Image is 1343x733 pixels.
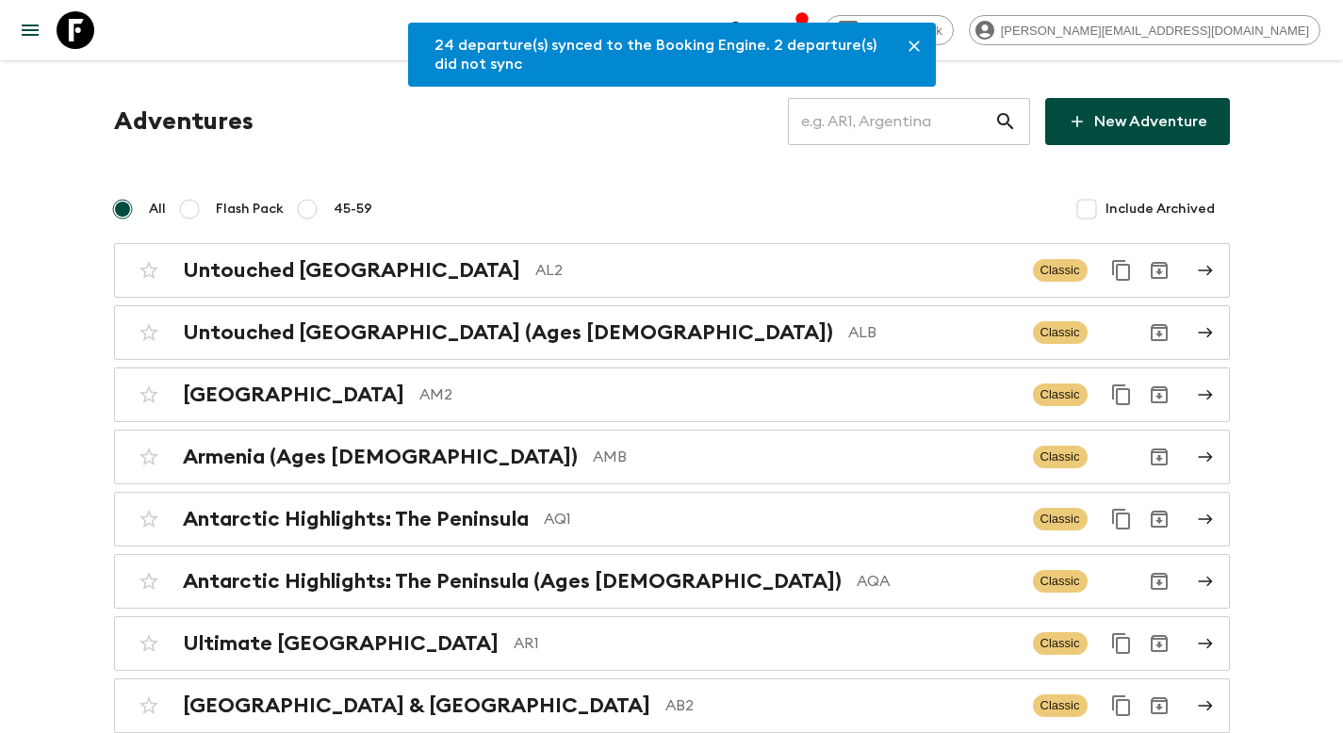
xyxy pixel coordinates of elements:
[114,367,1230,422] a: [GEOGRAPHIC_DATA]AM2ClassicDuplicate for 45-59Archive
[11,11,49,49] button: menu
[183,258,520,283] h2: Untouched [GEOGRAPHIC_DATA]
[593,446,1018,468] p: AMB
[1103,625,1140,662] button: Duplicate for 45-59
[848,321,1018,344] p: ALB
[434,28,885,81] div: 24 departure(s) synced to the Booking Engine. 2 departure(s) did not sync
[1033,632,1088,655] span: Classic
[114,678,1230,733] a: [GEOGRAPHIC_DATA] & [GEOGRAPHIC_DATA]AB2ClassicDuplicate for 45-59Archive
[114,554,1230,609] a: Antarctic Highlights: The Peninsula (Ages [DEMOGRAPHIC_DATA])AQAClassicArchive
[183,631,499,656] h2: Ultimate [GEOGRAPHIC_DATA]
[665,694,1018,717] p: AB2
[535,259,1018,282] p: AL2
[183,445,578,469] h2: Armenia (Ages [DEMOGRAPHIC_DATA])
[334,200,372,219] span: 45-59
[114,492,1230,546] a: Antarctic Highlights: The PeninsulaAQ1ClassicDuplicate for 45-59Archive
[719,11,757,49] button: search adventures
[514,632,1018,655] p: AR1
[1103,500,1140,538] button: Duplicate for 45-59
[1140,625,1178,662] button: Archive
[1140,438,1178,476] button: Archive
[991,24,1319,38] span: [PERSON_NAME][EMAIL_ADDRESS][DOMAIN_NAME]
[1106,200,1215,219] span: Include Archived
[114,103,254,140] h1: Adventures
[183,693,650,718] h2: [GEOGRAPHIC_DATA] & [GEOGRAPHIC_DATA]
[1140,562,1178,600] button: Archive
[1140,500,1178,538] button: Archive
[1140,376,1178,414] button: Archive
[183,507,529,531] h2: Antarctic Highlights: The Peninsula
[1140,314,1178,351] button: Archive
[149,200,166,219] span: All
[1140,252,1178,289] button: Archive
[900,32,928,60] button: Close
[1033,694,1088,717] span: Classic
[114,430,1230,484] a: Armenia (Ages [DEMOGRAPHIC_DATA])AMBClassicArchive
[216,200,284,219] span: Flash Pack
[1045,98,1230,145] a: New Adventure
[788,95,994,148] input: e.g. AR1, Argentina
[1033,259,1088,282] span: Classic
[183,320,833,345] h2: Untouched [GEOGRAPHIC_DATA] (Ages [DEMOGRAPHIC_DATA])
[1033,570,1088,593] span: Classic
[183,383,404,407] h2: [GEOGRAPHIC_DATA]
[825,15,954,45] a: Give feedback
[1103,687,1140,725] button: Duplicate for 45-59
[544,508,1018,530] p: AQ1
[1103,252,1140,289] button: Duplicate for 45-59
[1140,687,1178,725] button: Archive
[1103,376,1140,414] button: Duplicate for 45-59
[114,305,1230,360] a: Untouched [GEOGRAPHIC_DATA] (Ages [DEMOGRAPHIC_DATA])ALBClassicArchive
[1033,446,1088,468] span: Classic
[419,383,1018,406] p: AM2
[183,569,842,594] h2: Antarctic Highlights: The Peninsula (Ages [DEMOGRAPHIC_DATA])
[114,616,1230,671] a: Ultimate [GEOGRAPHIC_DATA]AR1ClassicDuplicate for 45-59Archive
[857,570,1018,593] p: AQA
[1033,321,1088,344] span: Classic
[1033,508,1088,530] span: Classic
[969,15,1320,45] div: [PERSON_NAME][EMAIL_ADDRESS][DOMAIN_NAME]
[114,243,1230,298] a: Untouched [GEOGRAPHIC_DATA]AL2ClassicDuplicate for 45-59Archive
[1033,383,1088,406] span: Classic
